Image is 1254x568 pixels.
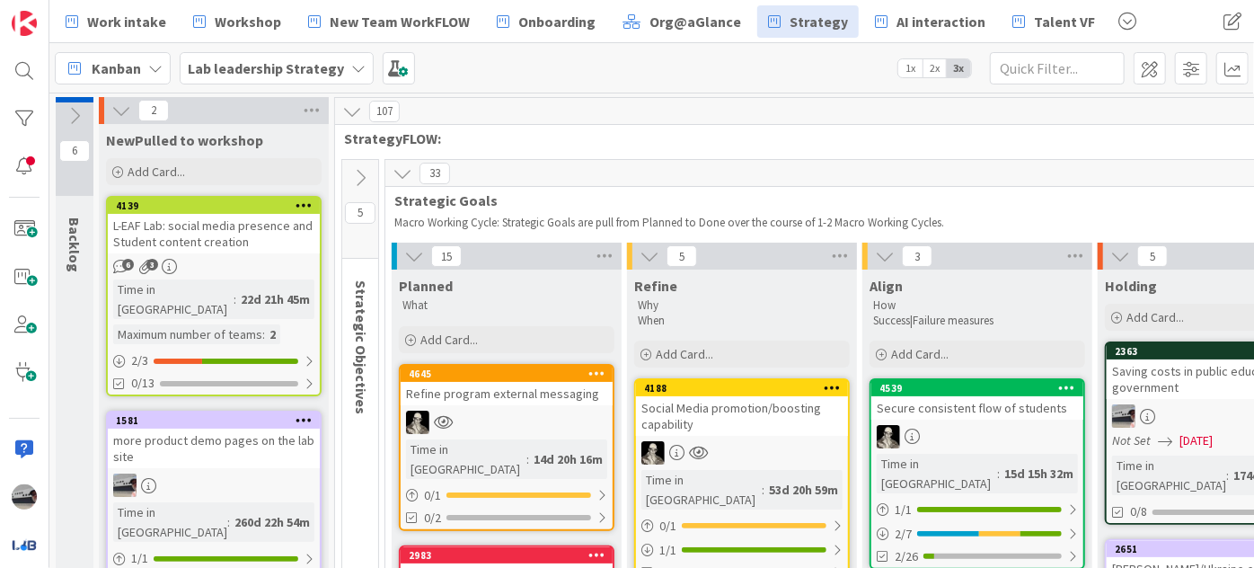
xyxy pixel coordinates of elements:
span: Add Card... [891,346,949,362]
div: more product demo pages on the lab site [108,429,320,468]
div: 14d 20h 16m [529,449,607,469]
span: 1x [898,59,923,77]
div: Time in [GEOGRAPHIC_DATA] [113,502,227,542]
a: 4645Refine program external messagingWSTime in [GEOGRAPHIC_DATA]:14d 20h 16m0/10/2 [399,364,614,531]
div: 1581 [116,414,320,427]
div: 4539Secure consistent flow of students [871,380,1083,420]
div: 2983 [401,547,613,564]
div: 4539 [871,380,1083,396]
img: Visit kanbanzone.com [12,11,37,36]
i: Not Set [1112,432,1151,448]
span: Workshop [215,11,281,32]
b: Lab leadership Strategy [188,59,344,77]
p: What [402,298,611,313]
div: Time in [GEOGRAPHIC_DATA] [113,280,234,319]
div: Maximum number of teams [113,324,262,344]
span: Add Card... [656,346,713,362]
span: 3x [947,59,971,77]
span: Add Card... [420,332,478,348]
a: Talent VF [1002,5,1106,38]
img: WS [877,425,900,448]
img: jB [113,474,137,497]
div: 22d 21h 45m [236,289,314,309]
img: WS [406,411,429,434]
a: Onboarding [486,5,606,38]
img: jB [12,484,37,510]
div: 53d 20h 59m [764,480,843,500]
div: 0/1 [636,515,848,537]
span: 5 [667,245,697,267]
div: 260d 22h 54m [230,512,314,532]
div: 4188 [644,382,848,395]
div: WS [871,425,1083,448]
span: 3 [146,259,158,271]
div: Time in [GEOGRAPHIC_DATA] [1112,456,1226,495]
span: [DATE] [1179,431,1213,450]
span: Org@aGlance [649,11,741,32]
span: 6 [122,259,134,271]
span: Holding [1105,277,1157,295]
div: 1/1 [871,499,1083,521]
img: WS [641,441,665,465]
div: 0/1 [401,484,613,507]
p: When [638,314,846,328]
div: Time in [GEOGRAPHIC_DATA] [877,454,997,493]
div: Refine program external messaging [401,382,613,405]
div: Time in [GEOGRAPHIC_DATA] [641,470,762,510]
div: 2/7 [871,523,1083,546]
span: : [526,449,529,469]
a: AI interaction [864,5,996,38]
span: 5 [1137,245,1168,267]
div: 4139L-EAF Lab: social media presence and Student content creation [108,198,320,253]
span: 0/2 [424,509,441,528]
span: : [262,324,265,344]
a: Strategy [757,5,859,38]
span: AI interaction [896,11,985,32]
span: 0/13 [131,374,155,393]
div: 2983 [409,549,613,562]
div: 4139 [116,200,320,212]
span: NewPulled to workshop [106,131,263,149]
p: How [873,298,1082,313]
span: : [234,289,236,309]
span: : [762,480,764,500]
img: jB [1112,404,1135,428]
div: L-EAF Lab: social media presence and Student content creation [108,214,320,253]
a: Work intake [55,5,177,38]
span: 2 / 3 [131,351,148,370]
span: Talent VF [1034,11,1095,32]
img: avatar [12,532,37,557]
div: 2 [265,324,280,344]
div: jB [108,474,320,497]
span: : [227,512,230,532]
span: 15 [431,245,462,267]
span: 5 [345,202,375,224]
div: 4139 [108,198,320,214]
a: Org@aGlance [612,5,752,38]
span: 107 [369,101,400,122]
div: 1581 [108,413,320,429]
span: 2x [923,59,947,77]
div: 1/1 [636,539,848,562]
div: 4645Refine program external messaging [401,366,613,405]
span: 2 [138,100,169,121]
div: 1581more product demo pages on the lab site [108,413,320,468]
p: Why [638,298,846,313]
span: 1 / 1 [895,501,912,519]
span: 3 [902,245,932,267]
div: Secure consistent flow of students [871,396,1083,420]
span: Add Card... [1126,309,1184,325]
span: New Team WorkFLOW [330,11,470,32]
input: Quick Filter... [990,52,1125,84]
a: 4139L-EAF Lab: social media presence and Student content creationTime in [GEOGRAPHIC_DATA]:22d 21... [106,196,322,396]
span: Add Card... [128,164,185,180]
div: 4539 [879,382,1083,395]
div: 4645 [401,366,613,382]
span: 0 / 1 [659,517,676,536]
span: : [1226,466,1229,485]
span: 0/8 [1130,502,1147,521]
div: 4645 [409,368,613,380]
div: WS [401,411,613,434]
span: Strategy [790,11,848,32]
div: 15d 15h 32m [1000,464,1078,484]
